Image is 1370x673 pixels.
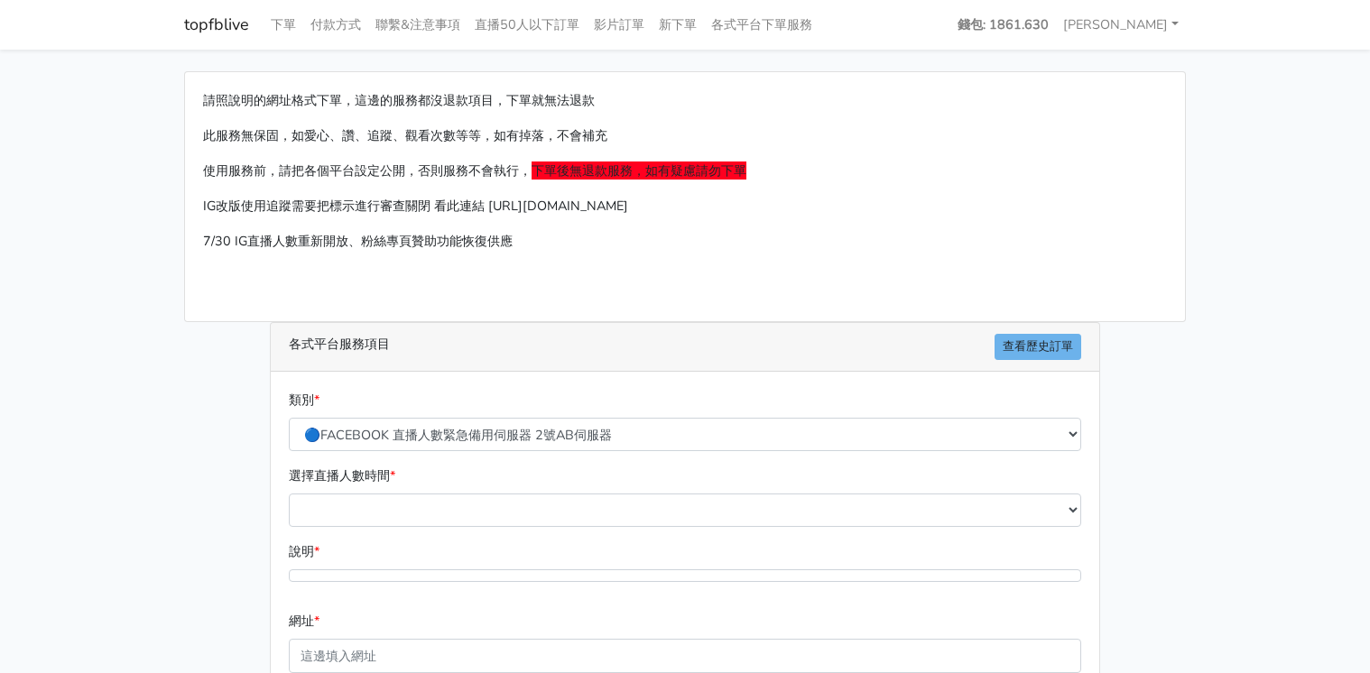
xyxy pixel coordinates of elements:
a: 各式平台下單服務 [704,7,819,42]
a: 錢包: 1861.630 [950,7,1056,42]
p: 7/30 IG直播人數重新開放、粉絲專頁贊助功能恢復供應 [203,231,1167,252]
a: 下單 [264,7,303,42]
a: 聯繫&注意事項 [368,7,467,42]
label: 網址 [289,611,319,632]
p: IG改版使用追蹤需要把標示進行審查關閉 看此連結 [URL][DOMAIN_NAME] [203,196,1167,217]
p: 此服務無保固，如愛心、讚、追蹤、觀看次數等等，如有掉落，不會補充 [203,125,1167,146]
label: 類別 [289,390,319,410]
a: 新下單 [652,7,704,42]
a: 直播50人以下訂單 [467,7,587,42]
a: 付款方式 [303,7,368,42]
a: topfblive [184,7,249,42]
span: 下單後無退款服務，如有疑慮請勿下單 [532,161,746,180]
strong: 錢包: 1861.630 [958,15,1049,33]
div: 各式平台服務項目 [271,323,1099,372]
a: 查看歷史訂單 [995,334,1081,360]
input: 這邊填入網址 [289,639,1081,672]
p: 使用服務前，請把各個平台設定公開，否則服務不會執行， [203,161,1167,181]
a: 影片訂單 [587,7,652,42]
a: [PERSON_NAME] [1056,7,1186,42]
label: 選擇直播人數時間 [289,466,395,486]
label: 說明 [289,541,319,562]
p: 請照說明的網址格式下單，這邊的服務都沒退款項目，下單就無法退款 [203,90,1167,111]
